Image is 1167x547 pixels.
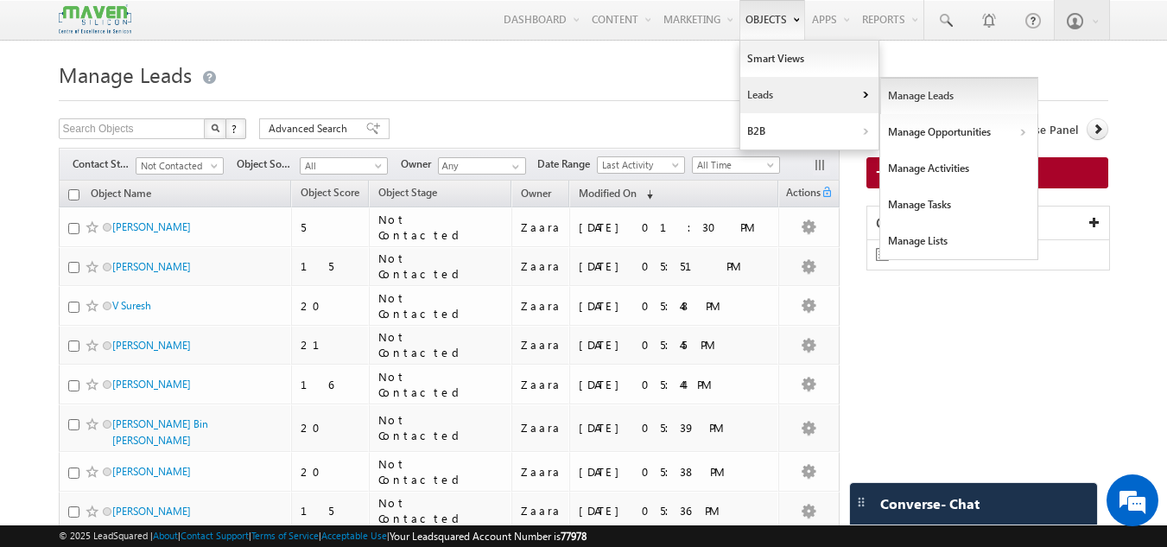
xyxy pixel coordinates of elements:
[597,156,685,174] a: Last Activity
[59,528,587,544] span: © 2025 LeadSquared | | | | |
[570,183,662,206] a: Modified On (sorted descending)
[82,184,160,207] a: Object Name
[579,503,771,518] div: [DATE] 05:36 PM
[740,41,878,77] a: Smart Views
[301,420,361,436] div: 20
[68,189,79,200] input: Check all records
[579,420,771,436] div: [DATE] 05:39 PM
[112,260,191,273] a: [PERSON_NAME]
[378,212,504,243] div: Not Contacted
[112,417,208,447] a: [PERSON_NAME] Bin [PERSON_NAME]
[740,77,878,113] a: Leads
[378,251,504,282] div: Not Contacted
[237,156,300,172] span: Object Source
[112,378,191,391] a: [PERSON_NAME]
[112,339,191,352] a: [PERSON_NAME]
[579,187,637,200] span: Modified On
[561,530,587,543] span: 77978
[390,530,587,543] span: Your Leadsquared Account Number is
[579,298,771,314] div: [DATE] 05:48 PM
[301,298,361,314] div: 20
[639,188,653,201] span: (sorted descending)
[378,186,437,199] span: Object Stage
[136,157,224,175] a: Not Contacted
[378,369,504,400] div: Not Contacted
[301,158,383,174] span: All
[112,505,191,518] a: [PERSON_NAME]
[153,530,178,541] a: About
[521,258,561,274] div: Zaara
[269,121,352,137] span: Advanced Search
[740,113,878,149] a: B2B
[1003,122,1078,137] span: Collapse Panel
[579,337,771,353] div: [DATE] 05:45 PM
[321,530,387,541] a: Acceptable Use
[779,183,821,206] span: Actions
[301,337,361,353] div: 21
[880,223,1038,259] a: Manage Lists
[59,60,192,88] span: Manage Leads
[579,377,771,392] div: [DATE] 05:44 PM
[112,220,191,233] a: [PERSON_NAME]
[521,337,561,353] div: Zaara
[867,207,1110,240] div: Quick Filters
[880,78,1038,114] a: Manage Leads
[370,183,446,206] a: Object Stage
[378,329,504,360] div: Not Contacted
[301,503,361,518] div: 15
[181,530,249,541] a: Contact Support
[301,464,361,480] div: 20
[73,156,136,172] span: Contact Stage
[90,91,290,113] div: Chat with us now
[866,157,1109,188] a: Quick Add Student
[301,219,361,235] div: 5
[692,156,780,174] a: All Time
[378,290,504,321] div: Not Contacted
[211,124,219,132] img: Search
[579,219,771,235] div: [DATE] 01:30 PM
[854,495,868,509] img: carter-drag
[378,495,504,526] div: Not Contacted
[225,118,246,139] button: ?
[579,464,771,480] div: [DATE] 05:38 PM
[378,412,504,443] div: Not Contacted
[598,157,680,173] span: Last Activity
[59,4,131,35] img: Custom Logo
[521,420,561,436] div: Zaara
[503,158,524,175] a: Show All Items
[521,219,561,235] div: Zaara
[521,377,561,392] div: Zaara
[521,503,561,518] div: Zaara
[880,114,1038,150] a: Manage Opportunities
[880,187,1038,223] a: Manage Tasks
[112,465,191,478] a: [PERSON_NAME]
[301,377,361,392] div: 16
[22,160,315,410] textarea: Type your message and hit 'Enter'
[579,258,771,274] div: [DATE] 05:51 PM
[112,299,151,312] a: V Suresh
[378,456,504,487] div: Not Contacted
[231,121,239,136] span: ?
[301,186,359,199] span: Object Score
[880,496,980,512] span: Converse - Chat
[438,157,526,175] input: Type to Search
[283,9,325,50] div: Minimize live chat window
[301,258,361,274] div: 15
[521,298,561,314] div: Zaara
[537,156,597,172] span: Date Range
[693,157,775,173] span: All Time
[880,150,1038,187] a: Manage Activities
[136,158,219,174] span: Not Contacted
[401,156,438,172] span: Owner
[29,91,73,113] img: d_60004797649_company_0_60004797649
[521,464,561,480] div: Zaara
[235,424,314,448] em: Start Chat
[292,183,368,206] a: Object Score
[521,187,551,200] span: Owner
[251,530,319,541] a: Terms of Service
[300,157,388,175] a: All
